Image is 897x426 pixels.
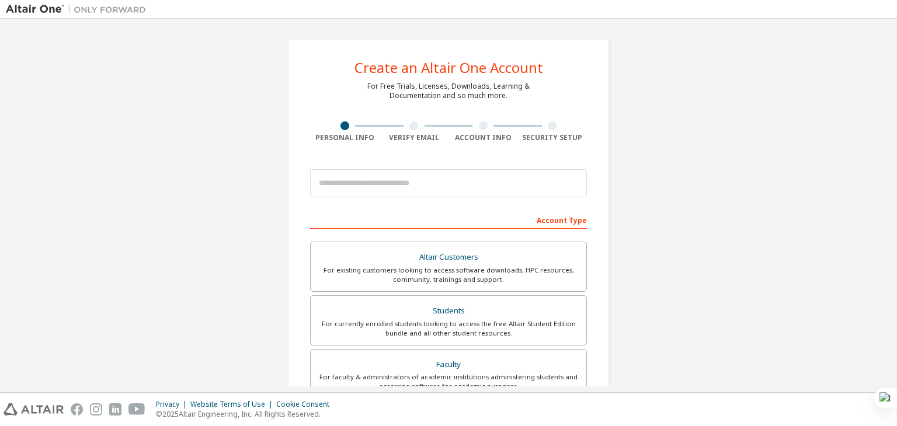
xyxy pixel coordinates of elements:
[4,403,64,415] img: altair_logo.svg
[156,400,190,409] div: Privacy
[310,133,380,142] div: Personal Info
[318,249,579,266] div: Altair Customers
[367,82,530,100] div: For Free Trials, Licenses, Downloads, Learning & Documentation and so much more.
[276,400,336,409] div: Cookie Consent
[90,403,102,415] img: instagram.svg
[318,303,579,319] div: Students
[109,403,121,415] img: linkedin.svg
[310,210,587,229] div: Account Type
[156,409,336,419] p: © 2025 Altair Engineering, Inc. All Rights Reserved.
[318,319,579,338] div: For currently enrolled students looking to access the free Altair Student Edition bundle and all ...
[6,4,152,15] img: Altair One
[448,133,518,142] div: Account Info
[380,133,449,142] div: Verify Email
[190,400,276,409] div: Website Terms of Use
[318,266,579,284] div: For existing customers looking to access software downloads, HPC resources, community, trainings ...
[318,372,579,391] div: For faculty & administrators of academic institutions administering students and accessing softwa...
[518,133,587,142] div: Security Setup
[318,357,579,373] div: Faculty
[128,403,145,415] img: youtube.svg
[71,403,83,415] img: facebook.svg
[354,61,543,75] div: Create an Altair One Account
